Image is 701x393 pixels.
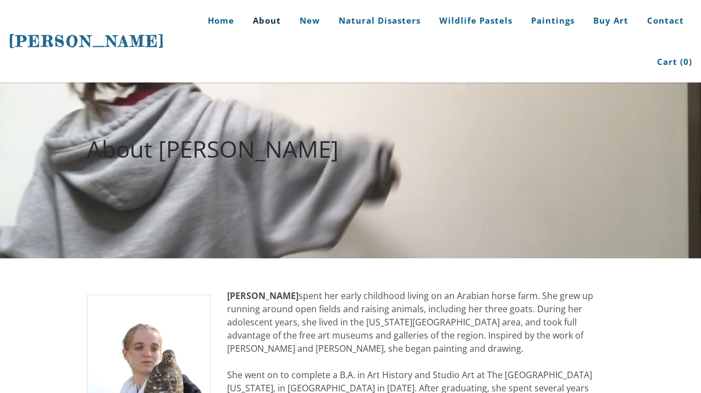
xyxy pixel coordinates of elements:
[683,56,689,67] span: 0
[9,32,165,51] span: [PERSON_NAME]
[9,31,165,52] a: [PERSON_NAME]
[87,133,339,164] font: About [PERSON_NAME]
[227,290,299,302] strong: [PERSON_NAME]
[649,41,692,82] a: Cart (0)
